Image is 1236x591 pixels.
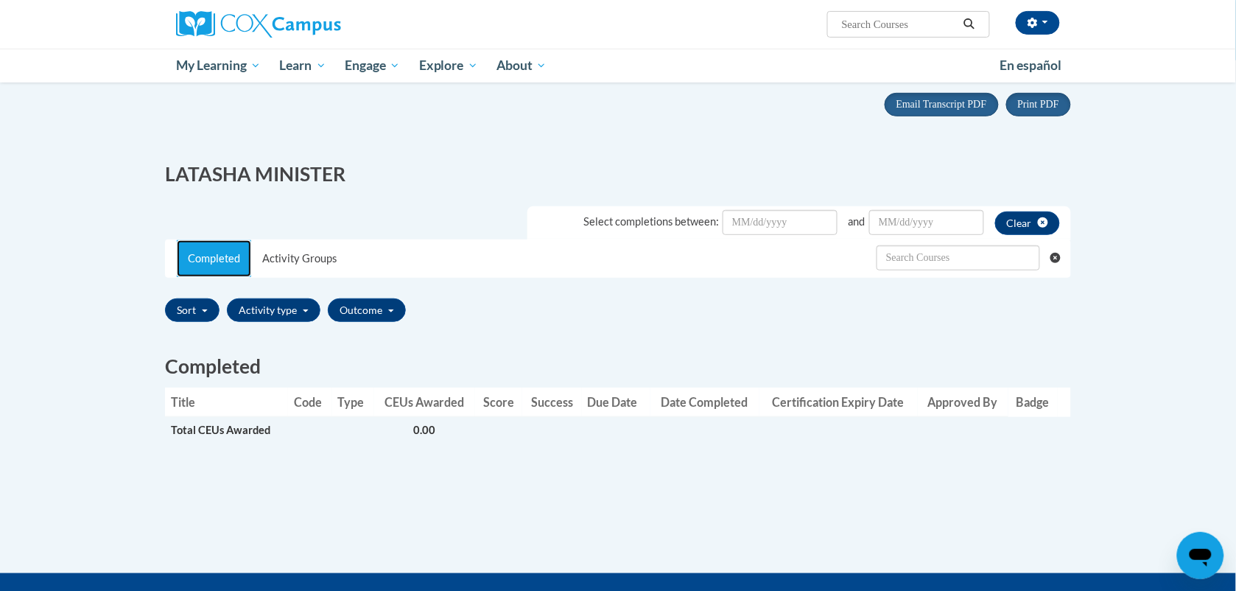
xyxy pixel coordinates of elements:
button: Sort [165,298,220,322]
th: Title [165,388,288,417]
button: Outcome [328,298,406,322]
input: Date Input [723,210,838,235]
span: Engage [345,57,400,74]
span: Explore [419,57,478,74]
a: Learn [270,49,336,83]
h2: Completed [165,353,1071,380]
span: Learn [280,57,326,74]
th: Approved By [918,388,1008,417]
td: 0.00 [374,417,475,444]
th: Type [332,388,374,417]
iframe: Button to launch messaging window [1177,532,1224,579]
a: En español [990,50,1071,81]
input: Date Input [869,210,984,235]
button: Print PDF [1006,93,1071,116]
span: About [496,57,547,74]
button: Account Settings [1016,11,1060,35]
th: Success [522,388,582,417]
a: Cox Campus [176,11,456,38]
a: Completed [177,240,251,277]
input: Search Withdrawn Transcripts [877,245,1040,270]
a: Activity Groups [251,240,348,277]
span: and [849,215,865,228]
th: Code [288,388,332,417]
button: Clear searching [1050,240,1070,276]
th: CEUs Awarded [374,388,475,417]
span: Print PDF [1018,99,1059,110]
th: Actions [1058,388,1071,417]
td: Actions [918,417,1008,444]
button: Activity type [227,298,320,322]
a: Engage [335,49,410,83]
span: Email Transcript PDF [896,99,987,110]
button: Email Transcript PDF [885,93,999,116]
input: Search Courses [840,15,958,33]
button: clear [995,211,1060,235]
a: Explore [410,49,488,83]
th: Score [475,388,522,417]
button: Search [958,15,980,33]
span: En español [1000,57,1061,73]
th: Badge [1008,388,1058,417]
span: Total CEUs Awarded [171,424,270,436]
th: Due Date [582,388,650,417]
th: Certification Expiry Date [759,388,918,417]
div: Main menu [154,49,1082,83]
a: About [488,49,557,83]
h2: LATASHA MINISTER [165,161,607,188]
img: Cox Campus [176,11,341,38]
th: Date Completed [650,388,759,417]
span: My Learning [176,57,261,74]
span: Select completions between: [583,215,719,228]
a: My Learning [166,49,270,83]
